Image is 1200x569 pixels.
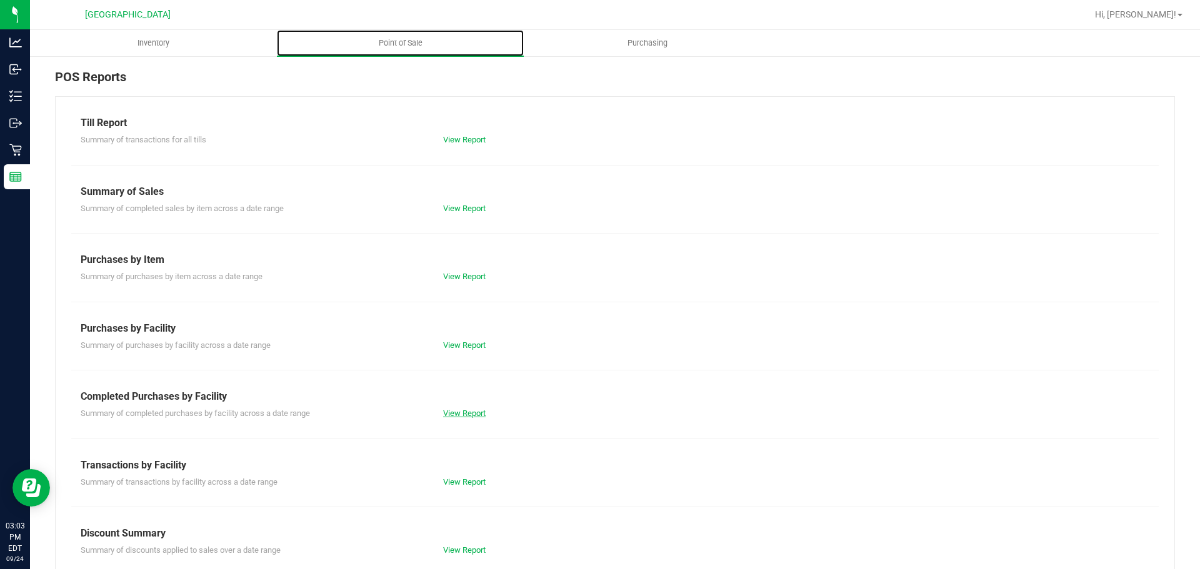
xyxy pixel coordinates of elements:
iframe: Resource center [12,469,50,507]
inline-svg: Inventory [9,90,22,102]
inline-svg: Retail [9,144,22,156]
a: View Report [443,204,486,213]
a: Purchasing [524,30,771,56]
span: Hi, [PERSON_NAME]! [1095,9,1176,19]
p: 09/24 [6,554,24,563]
span: Purchasing [611,37,684,49]
a: View Report [443,340,486,350]
a: View Report [443,545,486,555]
inline-svg: Reports [9,171,22,183]
span: Summary of transactions by facility across a date range [81,477,277,487]
span: [GEOGRAPHIC_DATA] [85,9,171,20]
a: View Report [443,272,486,281]
div: Purchases by Facility [81,321,1149,336]
div: Transactions by Facility [81,458,1149,473]
div: Till Report [81,116,1149,131]
span: Summary of purchases by item across a date range [81,272,262,281]
span: Summary of discounts applied to sales over a date range [81,545,281,555]
span: Inventory [121,37,186,49]
div: Discount Summary [81,526,1149,541]
div: Purchases by Item [81,252,1149,267]
span: Summary of completed sales by item across a date range [81,204,284,213]
inline-svg: Analytics [9,36,22,49]
a: Point of Sale [277,30,524,56]
span: Summary of completed purchases by facility across a date range [81,408,310,418]
inline-svg: Inbound [9,63,22,76]
span: Summary of transactions for all tills [81,135,206,144]
div: POS Reports [55,67,1175,96]
inline-svg: Outbound [9,117,22,129]
div: Completed Purchases by Facility [81,389,1149,404]
span: Point of Sale [362,37,439,49]
div: Summary of Sales [81,184,1149,199]
a: View Report [443,477,486,487]
a: View Report [443,408,486,418]
p: 03:03 PM EDT [6,520,24,554]
a: Inventory [30,30,277,56]
span: Summary of purchases by facility across a date range [81,340,271,350]
a: View Report [443,135,486,144]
